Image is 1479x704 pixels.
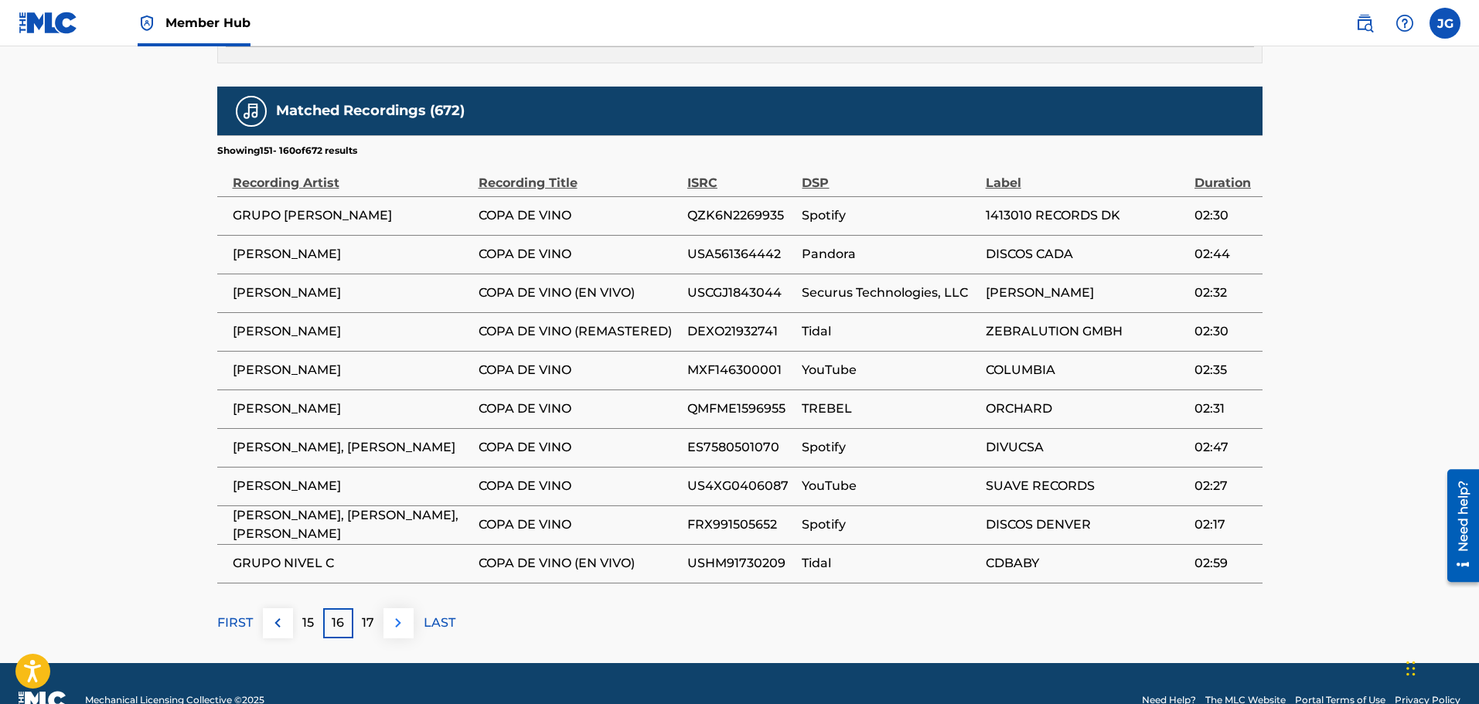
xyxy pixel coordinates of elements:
span: 02:17 [1194,515,1255,534]
span: Spotify [802,438,977,457]
span: SUAVE RECORDS [986,477,1187,495]
span: COPA DE VINO [479,438,680,457]
span: Tidal [802,322,977,341]
span: 02:47 [1194,438,1255,457]
span: 1413010 RECORDS DK [986,206,1187,225]
span: QMFME1596955 [687,400,795,418]
span: 02:31 [1194,400,1255,418]
img: MLC Logo [19,12,78,34]
span: COPA DE VINO [479,206,680,225]
span: GRUPO [PERSON_NAME] [233,206,471,225]
span: TREBEL [802,400,977,418]
span: COPA DE VINO (REMASTERED) [479,322,680,341]
span: DIVUCSA [986,438,1187,457]
span: USA561364442 [687,245,795,264]
img: left [268,614,287,632]
iframe: Resource Center [1436,463,1479,587]
span: ZEBRALUTION GMBH [986,322,1187,341]
p: 17 [362,614,374,632]
div: User Menu [1430,8,1460,39]
span: COLUMBIA [986,361,1187,379]
img: right [389,614,407,632]
a: Public Search [1349,8,1380,39]
span: FRX991505652 [687,515,795,534]
span: COPA DE VINO [479,245,680,264]
div: Drag [1406,645,1416,692]
span: MXF146300001 [687,361,795,379]
div: Recording Title [479,158,680,192]
img: search [1355,14,1374,32]
span: YouTube [802,361,977,379]
span: DISCOS DENVER [986,515,1187,534]
img: Matched Recordings [242,102,261,121]
span: [PERSON_NAME] [233,400,471,418]
span: Securus Technologies, LLC [802,284,977,302]
span: 02:30 [1194,322,1255,341]
div: Help [1389,8,1420,39]
span: DISCOS CADA [986,245,1187,264]
span: ES7580501070 [687,438,795,457]
span: DEXO21932741 [687,322,795,341]
span: YouTube [802,477,977,495]
img: help [1396,14,1414,32]
span: COPA DE VINO (EN VIVO) [479,284,680,302]
span: COPA DE VINO [479,400,680,418]
span: COPA DE VINO [479,515,680,534]
span: 02:35 [1194,361,1255,379]
div: ISRC [687,158,795,192]
span: COPA DE VINO (EN VIVO) [479,554,680,573]
p: Showing 151 - 160 of 672 results [217,144,357,158]
span: [PERSON_NAME], [PERSON_NAME], [PERSON_NAME] [233,506,471,543]
p: FIRST [217,614,253,632]
p: 15 [302,614,314,632]
span: 02:32 [1194,284,1255,302]
span: [PERSON_NAME] [233,477,471,495]
img: Top Rightsholder [138,14,156,32]
span: Spotify [802,206,977,225]
span: QZK6N2269935 [687,206,795,225]
iframe: Chat Widget [1402,630,1479,704]
div: Duration [1194,158,1255,192]
span: US4XG0406087 [687,477,795,495]
span: CDBABY [986,554,1187,573]
p: LAST [424,614,455,632]
h5: Matched Recordings (672) [276,102,465,120]
span: 02:27 [1194,477,1255,495]
span: USCGJ1843044 [687,284,795,302]
span: COPA DE VINO [479,477,680,495]
span: Spotify [802,515,977,534]
span: 02:59 [1194,554,1255,573]
div: Label [986,158,1187,192]
span: GRUPO NIVEL C [233,554,471,573]
span: [PERSON_NAME], [PERSON_NAME] [233,438,471,457]
span: 02:30 [1194,206,1255,225]
span: [PERSON_NAME] [986,284,1187,302]
span: [PERSON_NAME] [233,284,471,302]
div: DSP [802,158,977,192]
div: Recording Artist [233,158,471,192]
span: COPA DE VINO [479,361,680,379]
span: [PERSON_NAME] [233,361,471,379]
span: [PERSON_NAME] [233,245,471,264]
p: 16 [332,614,344,632]
span: Pandora [802,245,977,264]
span: Member Hub [165,14,250,32]
span: [PERSON_NAME] [233,322,471,341]
span: USHM91730209 [687,554,795,573]
span: Tidal [802,554,977,573]
span: 02:44 [1194,245,1255,264]
span: ORCHARD [986,400,1187,418]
